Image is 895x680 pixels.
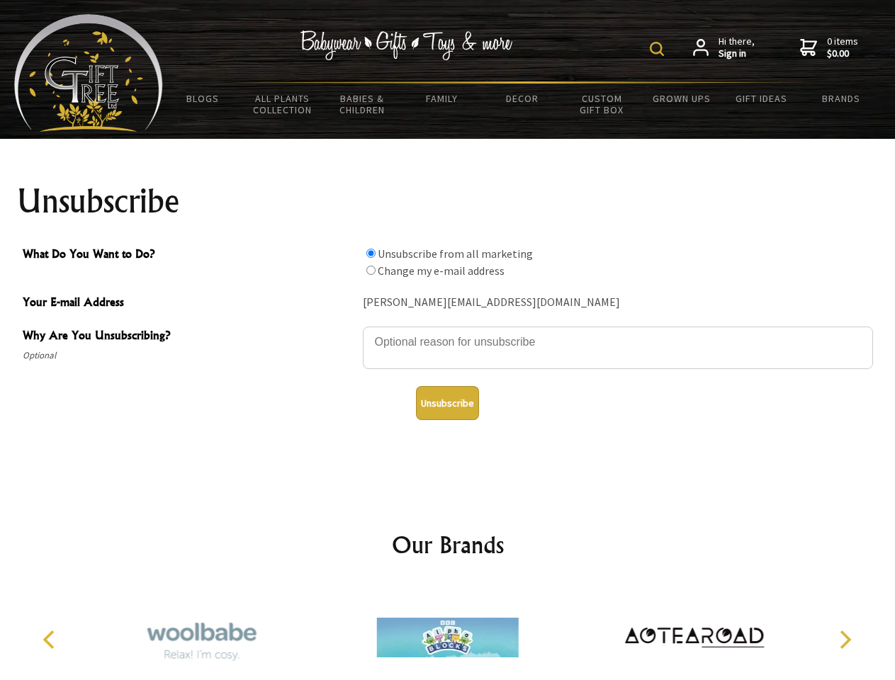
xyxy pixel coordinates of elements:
a: All Plants Collection [243,84,323,125]
a: Custom Gift Box [562,84,642,125]
strong: Sign in [719,47,755,60]
input: What Do You Want to Do? [366,249,376,258]
img: Babywear - Gifts - Toys & more [300,30,513,60]
span: What Do You Want to Do? [23,245,356,266]
h2: Our Brands [28,528,867,562]
a: Family [403,84,483,113]
a: Brands [801,84,882,113]
a: 0 items$0.00 [800,35,858,60]
input: What Do You Want to Do? [366,266,376,275]
strong: $0.00 [827,47,858,60]
label: Change my e-mail address [378,263,505,278]
a: Babies & Children [322,84,403,125]
h1: Unsubscribe [17,184,879,218]
a: Hi there,Sign in [693,35,755,60]
textarea: Why Are You Unsubscribing? [363,327,873,369]
img: Babyware - Gifts - Toys and more... [14,14,163,132]
span: 0 items [827,35,858,60]
a: Grown Ups [641,84,721,113]
a: Gift Ideas [721,84,801,113]
img: product search [650,42,664,56]
span: Why Are You Unsubscribing? [23,327,356,347]
span: Your E-mail Address [23,293,356,314]
label: Unsubscribe from all marketing [378,246,533,261]
div: [PERSON_NAME][EMAIL_ADDRESS][DOMAIN_NAME] [363,292,873,314]
span: Hi there, [719,35,755,60]
a: BLOGS [163,84,243,113]
span: Optional [23,347,356,364]
a: Decor [482,84,562,113]
button: Next [829,624,860,655]
button: Unsubscribe [416,386,479,420]
button: Previous [35,624,67,655]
